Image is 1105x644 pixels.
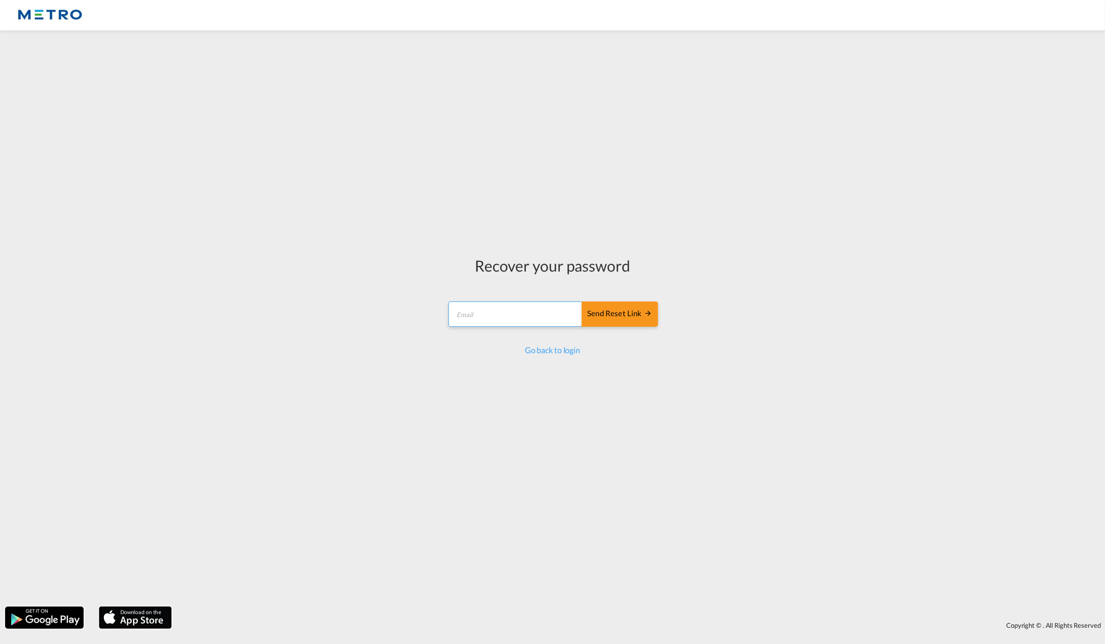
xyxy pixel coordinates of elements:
button: SEND RESET LINK [582,301,658,327]
a: Go back to login [525,345,580,355]
div: Recover your password [447,255,658,276]
input: Email [448,301,583,327]
div: Send reset link [587,308,652,320]
img: apple.png [98,605,173,630]
img: google.png [4,605,85,630]
md-icon: icon-arrow-right [644,309,653,317]
img: c6a2fae0607311ef8fc0e1223bf76fec.JPG [15,4,84,27]
div: Copyright © . All Rights Reserved [177,617,1105,634]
